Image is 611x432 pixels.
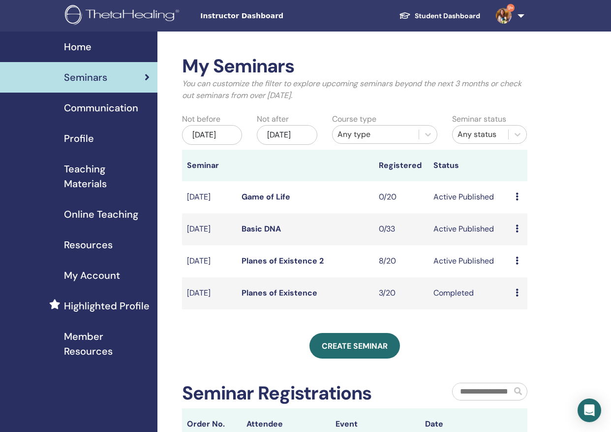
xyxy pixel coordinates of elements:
span: Member Resources [64,329,150,359]
span: Profile [64,131,94,146]
td: Active Published [428,181,511,213]
div: [DATE] [257,125,317,145]
label: Course type [332,113,376,125]
span: Home [64,39,92,54]
span: Communication [64,100,138,115]
a: Game of Life [242,192,290,202]
div: [DATE] [182,125,242,145]
span: Create seminar [322,341,388,351]
td: [DATE] [182,213,237,245]
span: Seminars [64,70,107,85]
th: Registered [374,150,428,181]
span: Instructor Dashboard [200,11,348,21]
a: Planes of Existence [242,288,317,298]
td: Active Published [428,213,511,245]
span: 9+ [507,4,515,12]
span: Resources [64,237,113,252]
h2: Seminar Registrations [182,382,371,405]
a: Create seminar [309,333,400,359]
div: Any type [337,129,414,140]
a: Planes of Existence 2 [242,256,324,266]
div: Open Intercom Messenger [578,399,601,422]
img: graduation-cap-white.svg [399,11,411,20]
td: 3/20 [374,277,428,309]
th: Status [428,150,511,181]
span: Teaching Materials [64,162,150,191]
img: logo.png [65,5,183,27]
span: My Account [64,268,120,283]
span: Online Teaching [64,207,138,222]
td: Active Published [428,245,511,277]
p: You can customize the filter to explore upcoming seminars beyond the next 3 months or check out s... [182,78,527,101]
td: [DATE] [182,245,237,277]
h2: My Seminars [182,55,527,78]
div: Any status [458,129,504,140]
td: 0/20 [374,181,428,213]
img: default.jpg [496,8,512,24]
th: Seminar [182,150,237,181]
td: 0/33 [374,213,428,245]
td: [DATE] [182,181,237,213]
label: Seminar status [452,113,506,125]
a: Student Dashboard [391,7,488,25]
label: Not before [182,113,220,125]
label: Not after [257,113,289,125]
td: 8/20 [374,245,428,277]
td: [DATE] [182,277,237,309]
td: Completed [428,277,511,309]
a: Basic DNA [242,224,281,234]
span: Highlighted Profile [64,299,150,313]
